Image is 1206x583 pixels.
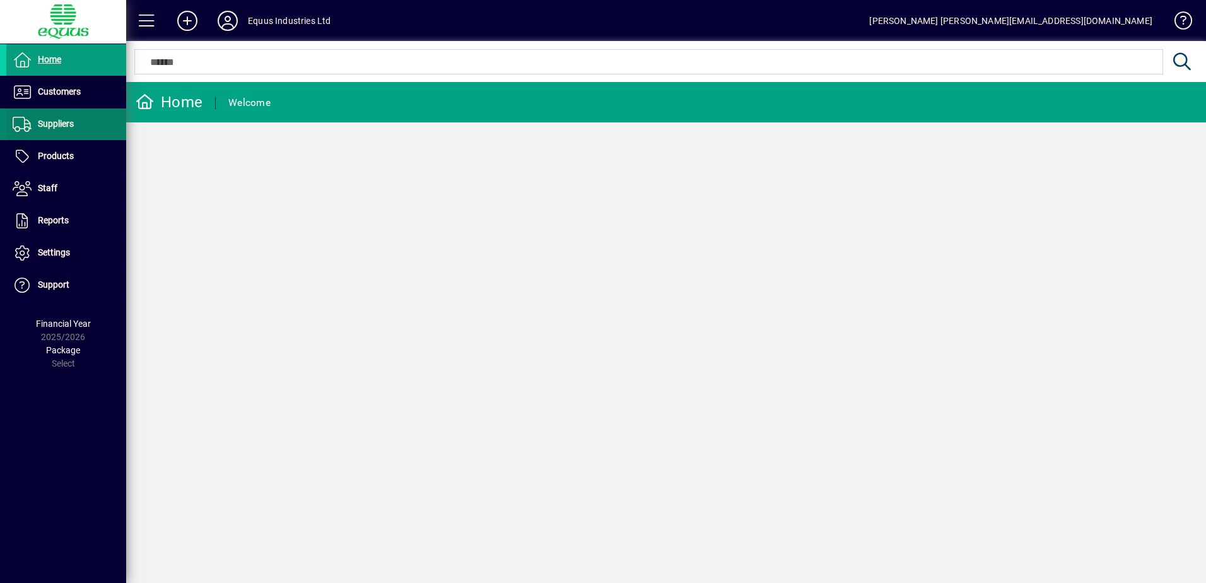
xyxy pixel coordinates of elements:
a: Settings [6,237,126,269]
span: Settings [38,247,70,257]
span: Home [38,54,61,64]
a: Reports [6,205,126,237]
span: Support [38,280,69,290]
span: Products [38,151,74,161]
a: Customers [6,76,126,108]
span: Staff [38,183,57,193]
span: Customers [38,86,81,97]
div: Welcome [228,93,271,113]
span: Reports [38,215,69,225]
div: Equus Industries Ltd [248,11,331,31]
a: Suppliers [6,109,126,140]
a: Staff [6,173,126,204]
a: Knowledge Base [1165,3,1190,44]
a: Support [6,269,126,301]
a: Products [6,141,126,172]
button: Profile [208,9,248,32]
div: [PERSON_NAME] [PERSON_NAME][EMAIL_ADDRESS][DOMAIN_NAME] [869,11,1152,31]
div: Home [136,92,202,112]
button: Add [167,9,208,32]
span: Package [46,345,80,355]
span: Financial Year [36,319,91,329]
span: Suppliers [38,119,74,129]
